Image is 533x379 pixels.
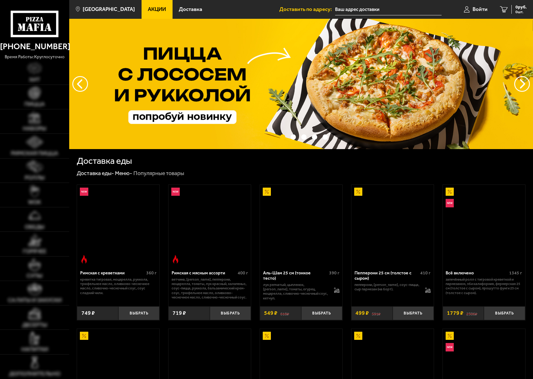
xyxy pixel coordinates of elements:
[77,185,159,266] a: НовинкаОстрое блюдоРимская с креветками
[355,310,369,316] span: 499 ₽
[473,7,488,12] span: Войти
[238,270,248,276] span: 400 г
[515,5,527,9] span: 0 руб.
[514,76,530,92] button: предыдущий
[168,185,251,266] a: НовинкаОстрое блюдоРимская с мясным ассорти
[354,283,420,291] p: пепперони, [PERSON_NAME], соус-пицца, сыр пармезан (на борт).
[171,188,180,196] img: Новинка
[80,270,145,276] div: Римская с креветками
[22,322,47,328] span: Десерты
[25,224,44,230] span: Обеды
[210,306,251,320] button: Выбрать
[280,310,289,316] s: 618 ₽
[80,332,88,340] img: Акционный
[312,134,317,140] button: точки переключения
[446,188,454,196] img: Акционный
[263,188,271,196] img: Акционный
[133,170,184,177] div: Популярные товары
[280,134,285,140] button: точки переключения
[484,306,525,320] button: Выбрать
[9,371,60,376] span: Дополнительно
[393,306,434,320] button: Выбрать
[447,310,463,316] span: 1779 ₽
[179,7,202,12] span: Доставка
[24,101,45,107] span: Пицца
[80,188,88,196] img: Новинка
[354,188,363,196] img: Акционный
[260,185,342,266] a: АкционныйАль-Шам 25 см (тонкое тесто)
[83,7,135,12] span: [GEOGRAPHIC_DATA]
[420,270,431,276] span: 410 г
[148,7,166,12] span: Акции
[115,170,132,177] a: Меню-
[351,185,434,266] a: АкционныйПепперони 25 см (толстое с сыром)
[81,310,95,316] span: 749 ₽
[25,175,45,180] span: Роллы
[515,10,527,14] span: 0 шт.
[263,270,328,281] div: Аль-Шам 25 см (тонкое тесто)
[329,270,339,276] span: 390 г
[173,310,186,316] span: 719 ₽
[27,273,43,278] span: Супы
[301,306,343,320] button: Выбрать
[509,270,522,276] span: 1345 г
[446,343,454,351] img: Новинка
[146,270,157,276] span: 360 г
[172,270,236,276] div: Римская с мясным ассорти
[354,332,363,340] img: Акционный
[335,4,442,15] input: Ваш адрес доставки
[264,310,277,316] span: 549 ₽
[172,277,248,299] p: ветчина, [PERSON_NAME], пепперони, моцарелла, томаты, лук красный, халапеньо, соус-пицца, руккола...
[446,199,454,207] img: Новинка
[77,170,114,177] a: Доставка еды-
[291,134,296,140] button: точки переключения
[263,283,328,300] p: лук репчатый, цыпленок, [PERSON_NAME], томаты, огурец, моцарелла, сливочно-чесночный соус, кетчуп.
[443,185,525,266] a: АкционныйНовинкаВсё включено
[171,255,180,263] img: Острое блюдо
[8,297,62,303] span: Салаты и закуски
[323,134,328,140] button: точки переключения
[28,199,41,205] span: WOK
[21,346,48,352] span: Напитки
[446,270,508,276] div: Всё включено
[354,270,419,281] div: Пепперони 25 см (толстое с сыром)
[77,157,132,165] h1: Доставка еды
[11,150,58,156] span: Римская пицца
[301,134,307,140] button: точки переключения
[279,7,335,12] span: Доставить по адресу:
[29,77,40,82] span: Хит
[118,306,160,320] button: Выбрать
[466,310,477,316] s: 2306 ₽
[80,277,157,295] p: креветка тигровая, моцарелла, руккола, трюфельное масло, оливково-чесночное масло, сливочно-чесно...
[23,126,46,131] span: Наборы
[446,277,522,295] p: Запечённый ролл с тигровой креветкой и пармезаном, Эби Калифорния, Фермерская 25 см (толстое с сы...
[263,332,271,340] img: Акционный
[23,248,46,254] span: Горячее
[372,310,380,316] s: 591 ₽
[446,332,454,340] img: Акционный
[72,76,88,92] button: следующий
[80,255,88,263] img: Острое блюдо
